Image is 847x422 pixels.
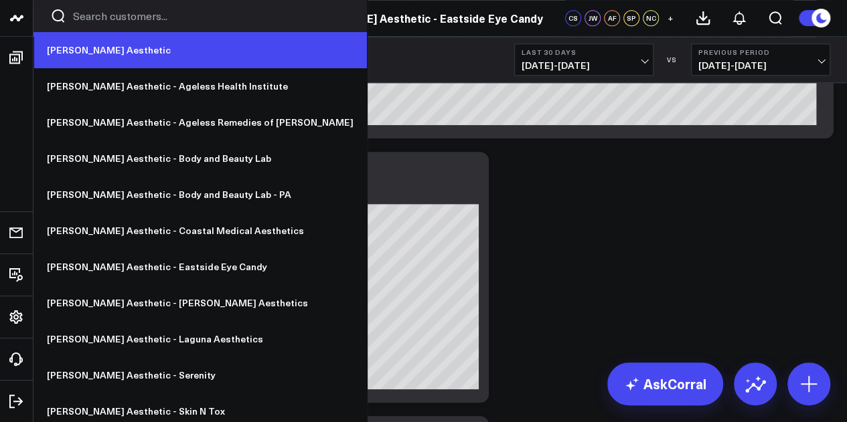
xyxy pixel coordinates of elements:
[623,10,639,26] div: SP
[514,43,653,76] button: Last 30 Days[DATE]-[DATE]
[33,213,367,249] a: [PERSON_NAME] Aesthetic - Coastal Medical Aesthetics
[522,60,646,71] span: [DATE] - [DATE]
[691,43,830,76] button: Previous Period[DATE]-[DATE]
[288,11,543,25] a: [PERSON_NAME] Aesthetic - Eastside Eye Candy
[50,8,66,24] button: Search customers button
[33,177,367,213] a: [PERSON_NAME] Aesthetic - Body and Beauty Lab - PA
[33,32,367,68] a: [PERSON_NAME] Aesthetic
[33,357,367,393] a: [PERSON_NAME] Aesthetic - Serenity
[698,48,823,56] b: Previous Period
[643,10,659,26] div: NC
[662,10,678,26] button: +
[660,56,684,64] div: VS
[33,104,367,140] a: [PERSON_NAME] Aesthetic - Ageless Remedies of [PERSON_NAME]
[585,10,601,26] div: JW
[33,249,367,285] a: [PERSON_NAME] Aesthetic - Eastside Eye Candy
[604,10,620,26] div: AF
[698,60,823,71] span: [DATE] - [DATE]
[522,48,646,56] b: Last 30 Days
[33,140,367,177] a: [PERSON_NAME] Aesthetic - Body and Beauty Lab
[565,10,581,26] div: CS
[668,13,674,23] span: +
[33,285,367,321] a: [PERSON_NAME] Aesthetic - [PERSON_NAME] Aesthetics
[33,68,367,104] a: [PERSON_NAME] Aesthetic - Ageless Health Institute
[73,9,350,23] input: Search customers input
[33,321,367,357] a: [PERSON_NAME] Aesthetic - Laguna Aesthetics
[607,362,723,405] a: AskCorral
